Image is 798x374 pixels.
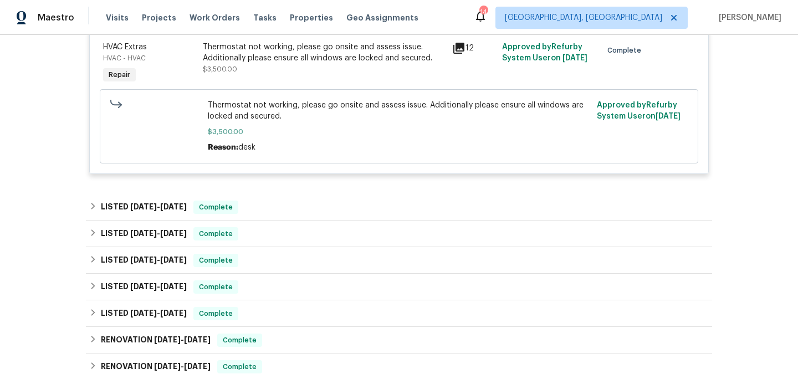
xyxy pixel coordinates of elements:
span: Properties [290,12,333,23]
div: 12 [452,42,495,55]
span: [DATE] [130,203,157,211]
h6: RENOVATION [101,334,211,347]
span: Complete [195,308,237,319]
span: Maestro [38,12,74,23]
span: [DATE] [130,283,157,290]
span: Projects [142,12,176,23]
span: [DATE] [160,309,187,317]
span: - [154,362,211,370]
span: [DATE] [160,229,187,237]
span: Approved by Refurby System User on [597,101,681,120]
span: [DATE] [562,54,587,62]
span: Complete [195,255,237,266]
span: Reason: [208,144,238,151]
span: Complete [218,361,261,372]
span: Complete [218,335,261,346]
h6: RENOVATION [101,360,211,373]
span: [DATE] [160,256,187,264]
span: Approved by Refurby System User on [502,43,587,62]
span: Tasks [253,14,277,22]
span: - [130,229,187,237]
span: Thermostat not working, please go onsite and assess issue. Additionally please ensure all windows... [208,100,591,122]
span: [DATE] [130,229,157,237]
h6: LISTED [101,201,187,214]
span: $3,500.00 [203,66,237,73]
span: Work Orders [190,12,240,23]
h6: LISTED [101,307,187,320]
div: LISTED [DATE]-[DATE]Complete [86,300,712,327]
div: Thermostat not working, please go onsite and assess issue. Additionally please ensure all windows... [203,42,446,64]
span: - [130,203,187,211]
span: Complete [195,228,237,239]
span: Geo Assignments [346,12,418,23]
span: HVAC Extras [103,43,147,51]
div: RENOVATION [DATE]-[DATE]Complete [86,327,712,353]
span: [DATE] [184,362,211,370]
span: [DATE] [154,362,181,370]
span: [DATE] [656,112,681,120]
div: 14 [479,7,487,18]
span: Complete [607,45,646,56]
div: LISTED [DATE]-[DATE]Complete [86,194,712,221]
h6: LISTED [101,254,187,267]
div: LISTED [DATE]-[DATE]Complete [86,247,712,274]
span: Visits [106,12,129,23]
span: Complete [195,202,237,213]
span: [PERSON_NAME] [714,12,781,23]
span: Repair [104,69,135,80]
div: LISTED [DATE]-[DATE]Complete [86,221,712,247]
span: - [154,336,211,344]
div: LISTED [DATE]-[DATE]Complete [86,274,712,300]
span: [DATE] [154,336,181,344]
span: [DATE] [160,283,187,290]
span: Complete [195,281,237,293]
span: [DATE] [184,336,211,344]
span: [GEOGRAPHIC_DATA], [GEOGRAPHIC_DATA] [505,12,662,23]
span: desk [238,144,255,151]
span: HVAC - HVAC [103,55,146,62]
span: [DATE] [130,256,157,264]
span: $3,500.00 [208,126,591,137]
span: - [130,256,187,264]
h6: LISTED [101,280,187,294]
span: - [130,283,187,290]
span: - [130,309,187,317]
h6: LISTED [101,227,187,240]
span: [DATE] [160,203,187,211]
span: [DATE] [130,309,157,317]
